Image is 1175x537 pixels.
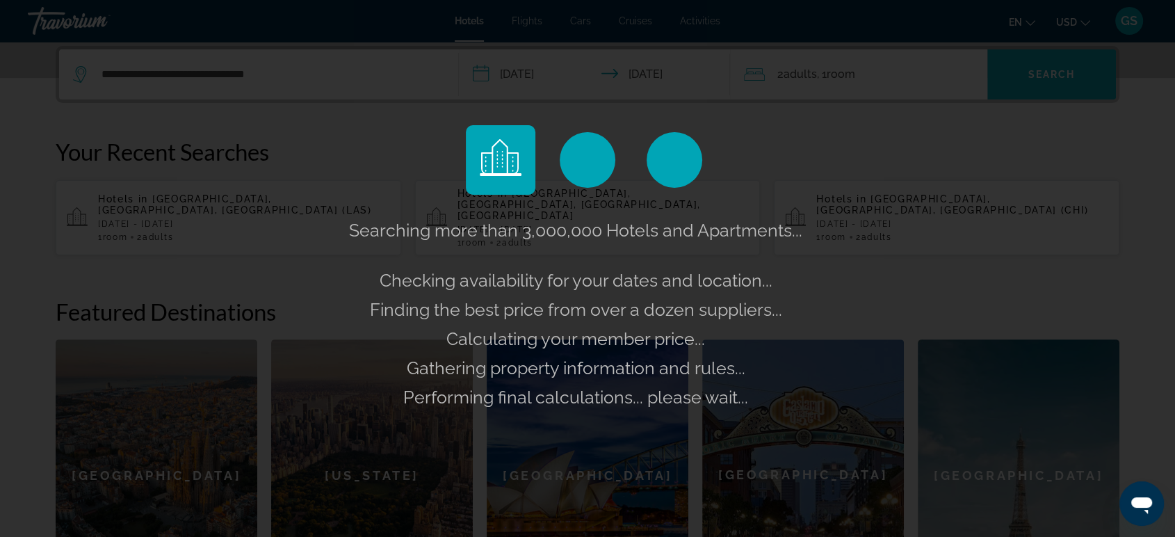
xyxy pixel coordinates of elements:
[403,387,748,408] span: Performing final calculations... please wait...
[349,220,802,241] span: Searching more than 3,000,000 Hotels and Apartments...
[1119,481,1164,526] iframe: Button to launch messaging window
[380,270,772,291] span: Checking availability for your dates and location...
[407,358,745,378] span: Gathering property information and rules...
[446,328,705,349] span: Calculating your member price...
[370,299,782,320] span: Finding the best price from over a dozen suppliers...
